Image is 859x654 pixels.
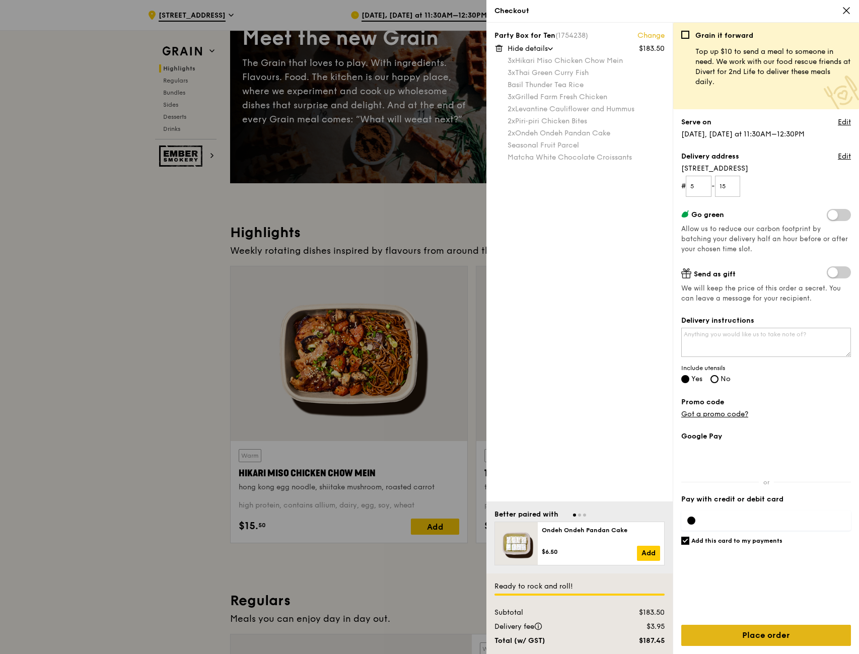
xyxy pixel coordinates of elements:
a: Edit [838,117,851,127]
input: Add this card to my payments [681,537,689,545]
span: 3x [508,93,515,101]
div: Delivery fee [488,622,610,632]
input: Floor [686,176,711,197]
input: No [710,375,719,383]
iframe: Secure card payment input frame [703,517,845,525]
div: $183.50 [610,608,671,618]
label: Google Pay [681,431,851,442]
span: Go green [691,210,724,219]
input: Yes [681,375,689,383]
span: No [721,375,731,383]
div: Subtotal [488,608,610,618]
iframe: Secure payment button frame [681,448,851,470]
div: Hikari Miso Chicken Chow Mein [508,56,665,66]
div: Piri‑piri Chicken Bites [508,116,665,126]
span: 2x [508,117,515,125]
div: $187.45 [610,636,671,646]
label: Serve on [681,117,711,127]
span: We will keep the price of this order a secret. You can leave a message for your recipient. [681,283,851,304]
span: 2x [508,129,515,137]
div: Checkout [494,6,851,16]
span: 3x [508,56,515,65]
label: Delivery address [681,152,739,162]
div: $3.95 [610,622,671,632]
a: Add [637,546,660,561]
span: (1754238) [555,31,588,40]
a: Got a promo code? [681,410,748,418]
span: [STREET_ADDRESS] [681,164,851,174]
label: Delivery instructions [681,316,851,326]
div: Seasonal Fruit Parcel [508,140,665,151]
div: Matcha White Chocolate Croissants [508,153,665,163]
label: Promo code [681,397,851,407]
div: Thai Green Curry Fish [508,68,665,78]
div: $6.50 [542,548,637,556]
div: Party Box for Ten [494,31,665,41]
b: Grain it forward [695,31,753,40]
input: Place order [681,625,851,646]
span: Go to slide 3 [583,514,586,517]
a: Edit [838,152,851,162]
span: 3x [508,68,515,77]
div: Ondeh Ondeh Pandan Cake [542,526,660,534]
span: Allow us to reduce our carbon footprint by batching your delivery half an hour before or after yo... [681,225,848,253]
div: Total (w/ GST) [488,636,610,646]
img: Meal donation [824,76,859,111]
div: Levantine Cauliflower and Hummus [508,104,665,114]
span: Go to slide 2 [578,514,581,517]
span: [DATE], [DATE] at 11:30AM–12:30PM [681,130,805,138]
form: # - [681,176,851,197]
p: Top up $10 to send a meal to someone in need. We work with our food rescue friends at Divert for ... [695,47,851,87]
span: Hide details [508,44,548,53]
span: Yes [691,375,702,383]
span: 2x [508,105,515,113]
div: Better paired with [494,510,558,520]
span: Include utensils [681,364,851,372]
input: Unit [715,176,741,197]
h6: Add this card to my payments [691,537,782,545]
div: Basil Thunder Tea Rice [508,80,665,90]
div: Grilled Farm Fresh Chicken [508,92,665,102]
span: Send as gift [694,270,736,278]
label: Pay with credit or debit card [681,494,851,504]
div: Ready to rock and roll! [494,582,665,592]
a: Change [637,31,665,41]
div: $183.50 [639,44,665,54]
div: Ondeh Ondeh Pandan Cake [508,128,665,138]
span: Go to slide 1 [573,514,576,517]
